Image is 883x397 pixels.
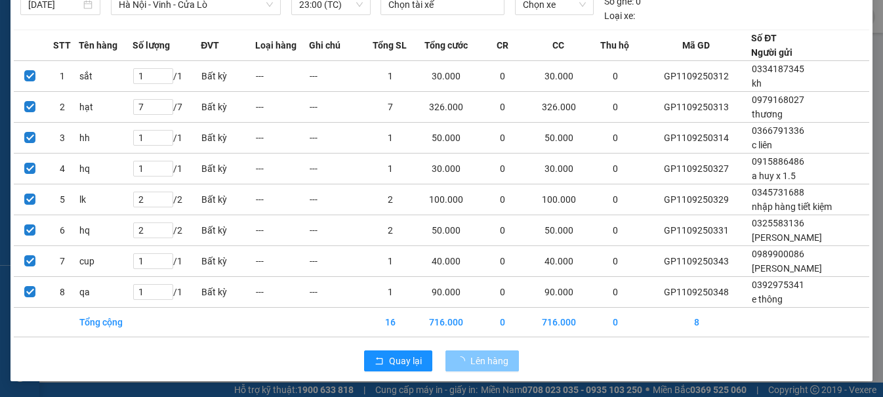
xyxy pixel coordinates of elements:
[642,246,752,277] td: GP1109250343
[417,184,476,215] td: 100.000
[201,215,255,246] td: Bất kỳ
[642,92,752,123] td: GP1109250313
[529,246,588,277] td: 40.000
[363,184,417,215] td: 2
[46,123,78,154] td: 3
[751,31,792,60] div: Số ĐT Người gửi
[752,109,783,119] span: thương
[201,123,255,154] td: Bất kỳ
[133,277,201,308] td: / 1
[363,61,417,92] td: 1
[752,249,804,259] span: 0989900086
[309,38,340,52] span: Ghi chú
[476,92,529,123] td: 0
[46,215,78,246] td: 6
[600,38,629,52] span: Thu hộ
[642,154,752,184] td: GP1109250327
[46,154,78,184] td: 4
[363,154,417,184] td: 1
[529,123,588,154] td: 50.000
[46,184,78,215] td: 5
[309,184,363,215] td: ---
[588,184,642,215] td: 0
[363,246,417,277] td: 1
[752,156,804,167] span: 0915886486
[476,61,529,92] td: 0
[752,201,832,212] span: nhập hàng tiết kiệm
[417,154,476,184] td: 30.000
[79,154,133,184] td: hq
[752,294,783,304] span: e thông
[476,215,529,246] td: 0
[363,308,417,337] td: 16
[79,215,133,246] td: hq
[133,184,201,215] td: / 2
[309,215,363,246] td: ---
[470,354,508,368] span: Lên hàng
[363,123,417,154] td: 1
[642,215,752,246] td: GP1109250331
[309,123,363,154] td: ---
[752,187,804,198] span: 0345731688
[588,92,642,123] td: 0
[424,38,468,52] span: Tổng cước
[133,246,201,277] td: / 1
[588,154,642,184] td: 0
[529,277,588,308] td: 90.000
[255,154,309,184] td: ---
[201,92,255,123] td: Bất kỳ
[476,184,529,215] td: 0
[133,61,201,92] td: / 1
[363,92,417,123] td: 7
[123,32,548,49] li: [PERSON_NAME], [PERSON_NAME]
[642,277,752,308] td: GP1109250348
[266,1,274,9] span: down
[133,215,201,246] td: / 2
[476,277,529,308] td: 0
[417,123,476,154] td: 50.000
[255,246,309,277] td: ---
[417,92,476,123] td: 326.000
[642,184,752,215] td: GP1109250329
[389,354,422,368] span: Quay lại
[79,61,133,92] td: sắt
[373,38,407,52] span: Tổng SL
[363,215,417,246] td: 2
[752,232,822,243] span: [PERSON_NAME]
[255,92,309,123] td: ---
[364,350,432,371] button: rollbackQuay lại
[752,263,822,274] span: [PERSON_NAME]
[588,215,642,246] td: 0
[46,277,78,308] td: 8
[476,154,529,184] td: 0
[79,38,117,52] span: Tên hàng
[201,154,255,184] td: Bất kỳ
[79,277,133,308] td: qa
[46,92,78,123] td: 2
[682,38,710,52] span: Mã GD
[752,171,796,181] span: a huy x 1.5
[79,123,133,154] td: hh
[642,61,752,92] td: GP1109250312
[497,38,508,52] span: CR
[476,308,529,337] td: 0
[255,215,309,246] td: ---
[588,308,642,337] td: 0
[309,277,363,308] td: ---
[79,92,133,123] td: hạt
[133,92,201,123] td: / 7
[417,277,476,308] td: 90.000
[642,123,752,154] td: GP1109250314
[588,123,642,154] td: 0
[133,38,170,52] span: Số lượng
[363,277,417,308] td: 1
[16,95,175,117] b: GỬI : VP Giải Phóng
[255,38,297,52] span: Loại hàng
[417,61,476,92] td: 30.000
[604,9,635,23] span: Loại xe:
[529,215,588,246] td: 50.000
[201,246,255,277] td: Bất kỳ
[16,16,82,82] img: logo.jpg
[375,356,384,367] span: rollback
[255,123,309,154] td: ---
